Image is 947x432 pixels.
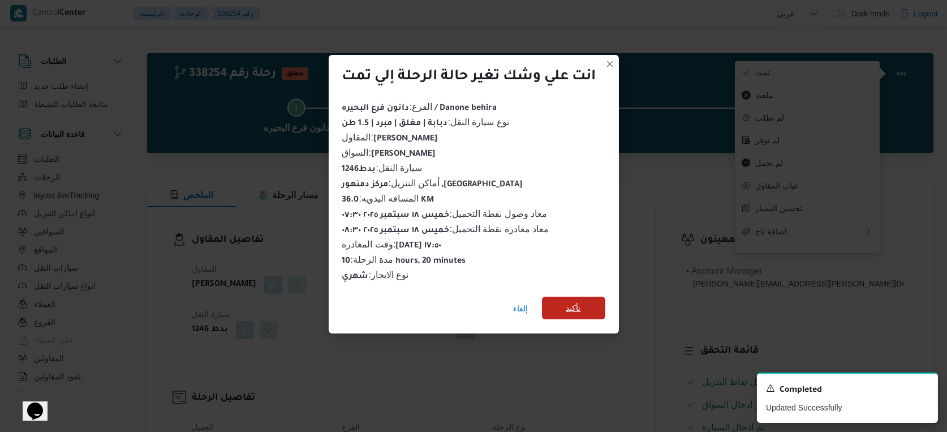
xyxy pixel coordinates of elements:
b: 10 hours, 20 minutes [342,257,466,266]
span: وقت المغادره : [342,239,442,249]
span: إلغاء [514,302,528,315]
b: دبابة | مغلق | مبرد | 1.5 طن [342,119,448,129]
div: انت علي وشك تغير حالة الرحلة إلي تمت [342,69,596,87]
span: معاد وصول نقطة التحميل : [342,209,548,219]
span: أماكن التنزيل : [342,178,523,188]
b: مركز دمنهور ,[GEOGRAPHIC_DATA] [342,181,523,190]
span: المسافه اليدويه : [342,194,434,203]
span: المقاول : [342,132,438,142]
b: شهري [342,272,369,281]
span: السواق : [342,148,436,157]
b: [DATE] ١٧:٥٠ [395,242,441,251]
span: نوع الايجار : [342,270,409,280]
span: نوع سيارة النقل : [342,117,509,127]
b: دانون فرع البحيره / Danone behira [342,104,497,113]
b: بدط1246 [342,165,376,174]
span: معاد مغادرة نقطة التحميل : [342,224,549,234]
button: إلغاء [509,297,533,320]
button: Closes this modal window [603,57,617,71]
b: [PERSON_NAME] [373,135,438,144]
iframe: chat widget [11,387,48,421]
span: سيارة النقل : [342,163,423,173]
button: تأكيد [542,297,605,319]
span: Completed [780,384,822,397]
b: 36.0 KM [342,196,434,205]
b: خميس ١٨ سبتمبر ٢٠٢٥ ٠٨:٣٠ [342,226,450,236]
span: الفرع : [342,102,497,112]
b: خميس ١٨ سبتمبر ٢٠٢٥ ٠٧:٣٠ [342,211,450,220]
div: Notification [766,383,929,397]
span: مدة الرحلة : [342,255,466,264]
b: [PERSON_NAME] [371,150,436,159]
span: تأكيد [566,301,581,315]
p: Updated Successfully [766,402,929,414]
